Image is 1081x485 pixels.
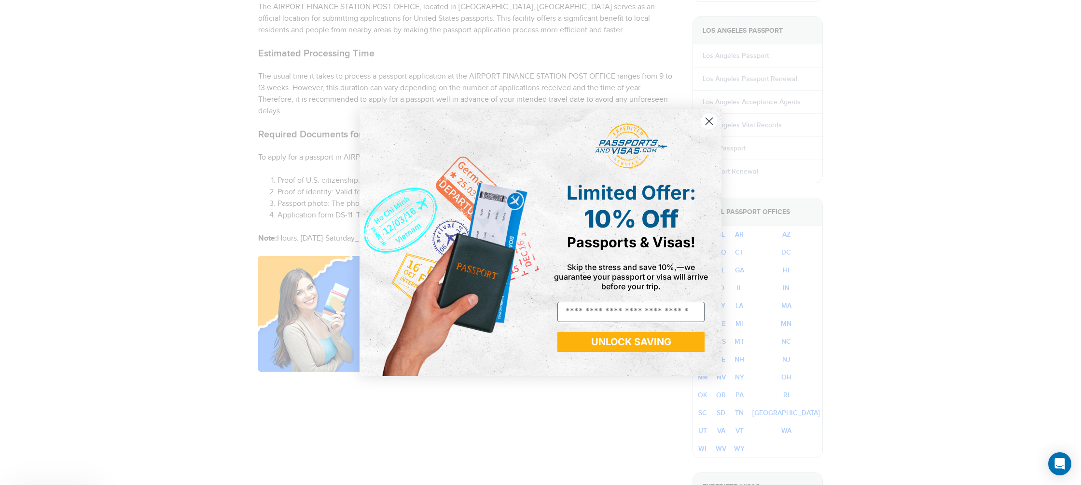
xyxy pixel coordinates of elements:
[567,234,695,251] span: Passports & Visas!
[701,113,718,130] button: Close dialog
[595,123,667,169] img: passports and visas
[584,204,679,233] span: 10% Off
[554,262,708,291] span: Skip the stress and save 10%,—we guarantee your passport or visa will arrive before your trip.
[567,181,696,204] span: Limited Offer:
[360,109,540,376] img: de9cda0d-0715-46ca-9a25-073762a91ba7.png
[557,332,705,352] button: UNLOCK SAVING
[1048,452,1071,475] div: Open Intercom Messenger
